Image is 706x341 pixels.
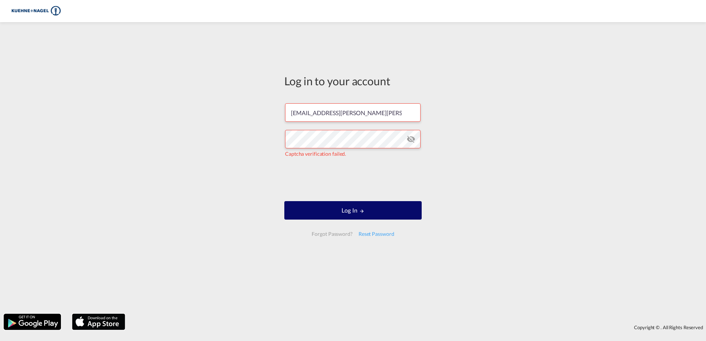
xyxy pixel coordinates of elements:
input: Enter email/phone number [285,103,421,122]
button: LOGIN [284,201,422,220]
img: 36441310f41511efafde313da40ec4a4.png [11,3,61,20]
iframe: reCAPTCHA [297,165,409,194]
img: google.png [3,313,62,331]
div: Reset Password [356,227,397,241]
div: Forgot Password? [309,227,355,241]
div: Copyright © . All Rights Reserved [129,321,706,334]
img: apple.png [71,313,126,331]
md-icon: icon-eye-off [407,135,415,144]
div: Log in to your account [284,73,422,89]
span: Captcha verification failed. [285,151,346,157]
